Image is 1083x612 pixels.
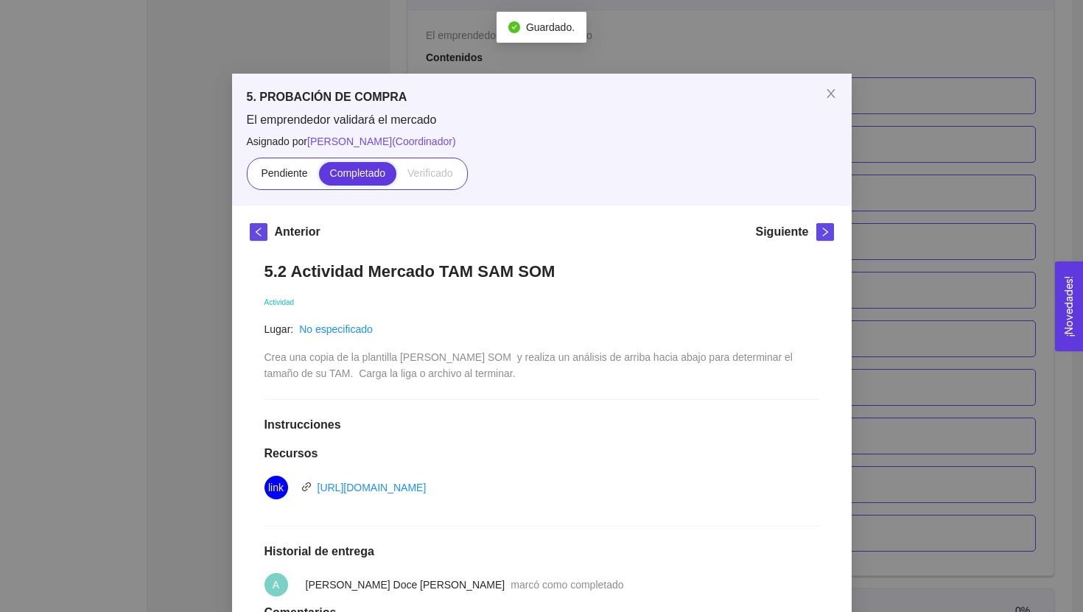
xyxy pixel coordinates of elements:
span: [PERSON_NAME] Doce [PERSON_NAME] [306,579,505,591]
span: Pendiente [261,167,307,179]
h5: Anterior [275,223,320,241]
span: Completado [330,167,386,179]
a: [URL][DOMAIN_NAME] [318,482,427,493]
span: check-circle [508,21,520,33]
h1: Recursos [264,446,819,461]
h1: 5.2 Actividad Mercado TAM SAM SOM [264,261,819,281]
button: Close [810,74,852,115]
span: Verificado [407,167,452,179]
span: link [268,476,284,499]
span: [PERSON_NAME] ( Coordinador ) [307,136,456,147]
span: right [817,227,833,237]
h5: Siguiente [755,223,808,241]
span: Guardado. [526,21,575,33]
span: El emprendedor validará el mercado [247,112,837,128]
h1: Instrucciones [264,418,819,432]
span: Crea una copia de la plantilla [PERSON_NAME] SOM y realiza un análisis de arriba hacia abajo para... [264,351,796,379]
span: A [273,573,279,597]
a: No especificado [299,323,373,335]
span: Actividad [264,298,295,306]
article: Lugar: [264,321,294,337]
span: close [825,88,837,99]
button: left [250,223,267,241]
span: marcó como completado [511,579,623,591]
span: left [250,227,267,237]
button: Open Feedback Widget [1055,261,1083,351]
h5: 5. PROBACIÓN DE COMPRA [247,88,837,106]
button: right [816,223,834,241]
h1: Historial de entrega [264,544,819,559]
span: link [301,482,312,492]
span: Asignado por [247,133,837,150]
